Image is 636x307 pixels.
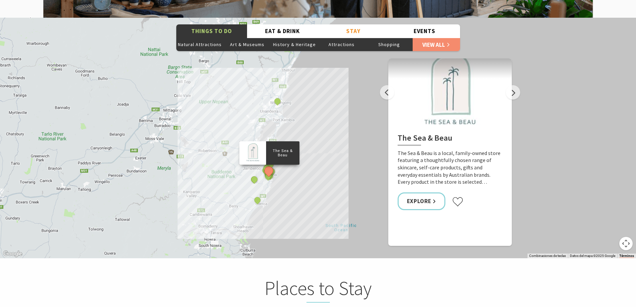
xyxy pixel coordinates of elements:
a: View All [413,38,460,51]
button: Natural Attractions [176,38,224,51]
button: Eat & Drink [247,24,318,38]
img: Google [2,250,24,258]
span: Datos del mapa ©2025 Google [570,254,615,258]
button: Stay [318,24,389,38]
a: Abre esta zona en Google Maps (se abre en una nueva ventana) [2,250,24,258]
button: See detail about Bonaira Native Gardens, Kiama [264,171,273,179]
p: The Sea & Beau is a local, family-owned store featuring a thoughtfully chosen range of skincare, ... [398,150,502,186]
button: Events [389,24,460,38]
button: Previous [380,85,394,100]
button: Attractions [318,38,366,51]
a: Términos (se abre en una nueva pestaña) [619,254,634,258]
button: Things To Do [176,24,247,38]
button: Controles de visualización del mapa [619,237,633,250]
button: See detail about Surf Camp Australia [253,196,262,204]
button: Art & Museums [223,38,271,51]
h2: Places to Stay [187,277,449,303]
button: Next [506,85,520,100]
p: The Sea & Beau [266,148,299,158]
button: See detail about Miss Zoe's School of Dance [273,97,281,106]
button: History & Heritage [271,38,318,51]
button: See detail about The Sea & Beau [262,165,275,177]
button: Shopping [365,38,413,51]
button: Combinaciones de teclas [529,254,566,258]
button: See detail about Saddleback Mountain Lookout, Kiama [250,175,258,184]
a: Explore [398,192,446,210]
h2: The Sea & Beau [398,133,502,145]
button: Click to favourite The Sea & Beau [452,197,463,207]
